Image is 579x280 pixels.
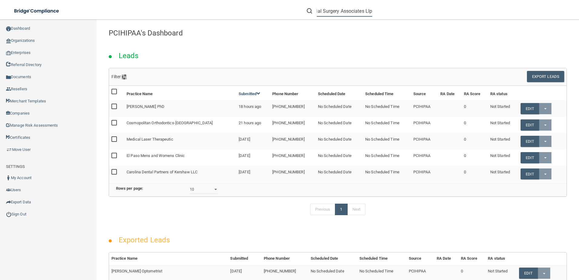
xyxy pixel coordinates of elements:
th: RA Score [462,86,488,100]
a: Next [347,204,366,215]
td: 0 [462,166,488,182]
td: Not Started [488,133,518,149]
th: Practice Name [124,86,236,100]
th: Practice Name [109,252,228,265]
img: icon-filter@2x.21656d0b.png [122,75,127,79]
img: icon-documents.8dae5593.png [6,75,11,80]
td: [PHONE_NUMBER] [270,166,316,182]
td: Carolina Dental Partners of Kershaw LLC [124,166,236,182]
img: ic_dashboard_dark.d01f4a41.png [6,26,11,31]
img: organization-icon.f8decf85.png [6,38,11,43]
img: ic_user_dark.df1a06c3.png [6,175,11,180]
td: Not Started [488,117,518,133]
th: Scheduled Time [363,86,411,100]
th: RA Date [438,86,461,100]
a: Edit [519,268,538,279]
td: 0 [462,100,488,117]
img: ic_power_dark.7ecde6b1.png [6,212,12,217]
td: No Scheduled Time [363,117,411,133]
a: Edit [521,168,539,180]
td: [DATE] [236,166,270,182]
iframe: Drift Widget Chat Controller [474,237,572,261]
button: Export Leads [527,71,564,82]
td: El Paso Mens and Womens Clinic [124,149,236,166]
th: Submitted [228,252,261,265]
td: No Scheduled Time [363,166,411,182]
a: Edit [521,103,539,114]
td: [DATE] [236,149,270,166]
td: No Scheduled Date [316,117,363,133]
b: Rows per page: [116,186,143,191]
a: Submitted [239,92,260,96]
th: Scheduled Time [357,252,406,265]
img: enterprise.0d942306.png [6,51,11,55]
td: PCIHIPAA [411,149,438,166]
th: RA Date [434,252,458,265]
span: Filter [111,74,127,79]
th: Source [406,252,434,265]
td: No Scheduled Date [316,166,363,182]
td: No Scheduled Time [363,100,411,117]
a: Edit [521,119,539,131]
td: [DATE] [236,133,270,149]
th: Scheduled Date [316,86,363,100]
a: Edit [521,152,539,163]
th: Source [411,86,438,100]
td: No Scheduled Time [363,149,411,166]
td: Not Started [488,149,518,166]
img: ic-search.3b580494.png [307,8,312,14]
td: [PERSON_NAME] PhD [124,100,236,117]
img: bridge_compliance_login_screen.278c3ca4.svg [9,5,65,17]
td: Cosmopolitan Orthodontics-[GEOGRAPHIC_DATA] [124,117,236,133]
h2: Leads [113,47,145,64]
input: Search [317,5,372,17]
td: Medical Laser Therapeutic [124,133,236,149]
td: No Scheduled Date [316,100,363,117]
img: icon-export.b9366987.png [6,200,11,205]
td: No Scheduled Date [316,149,363,166]
td: [PHONE_NUMBER] [270,100,316,117]
td: [PHONE_NUMBER] [270,117,316,133]
th: Phone Number [270,86,316,100]
td: PCIHIPAA [411,100,438,117]
td: 0 [462,133,488,149]
td: [PHONE_NUMBER] [270,133,316,149]
td: 18 hours ago [236,100,270,117]
td: 0 [462,117,488,133]
h4: PCIHIPAA's Dashboard [109,29,567,37]
label: SETTINGS [6,163,25,170]
h2: Exported Leads [113,232,176,248]
th: Phone Number [261,252,308,265]
td: Not Started [488,166,518,182]
th: RA status [488,86,518,100]
td: PCIHIPAA [411,133,438,149]
th: Scheduled Date [308,252,357,265]
img: ic_reseller.de258add.png [6,87,11,92]
td: Not Started [488,100,518,117]
td: PCIHIPAA [411,117,438,133]
td: No Scheduled Date [316,133,363,149]
th: RA Score [458,252,486,265]
td: 0 [462,149,488,166]
td: No Scheduled Time [363,133,411,149]
td: 21 hours ago [236,117,270,133]
td: PCIHIPAA [411,166,438,182]
td: [PHONE_NUMBER] [270,149,316,166]
a: 1 [335,204,347,215]
a: Edit [521,136,539,147]
a: Previous [310,204,336,215]
img: briefcase.64adab9b.png [6,147,12,153]
img: icon-users.e205127d.png [6,188,11,192]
